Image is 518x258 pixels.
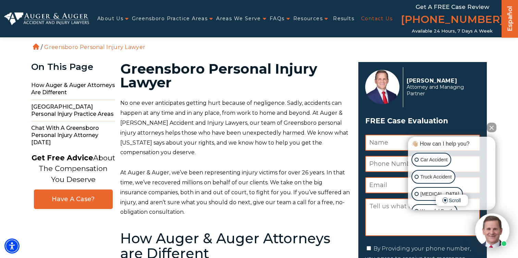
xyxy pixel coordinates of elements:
[42,44,147,50] li: Greensboro Personal Injury Lawyer
[33,44,39,50] a: Home
[412,28,493,34] span: Available 24 Hours, 7 Days a Week
[41,195,106,203] span: Have A Case?
[4,12,89,25] img: Auger & Auger Accident and Injury Lawyers Logo
[120,168,350,217] p: At Auger & Auger, we’ve been representing injury victims for over 26 years. In that time, we’ve r...
[415,210,423,216] a: Open intaker chat
[31,78,115,100] span: How Auger & Auger Attorneys are Different
[97,12,123,26] a: About Us
[333,12,354,26] a: Results
[365,114,480,127] span: FREE Case Evaluation
[401,12,504,28] a: [PHONE_NUMBER]
[216,12,261,26] a: Areas We Serve
[120,98,350,158] p: No one ever anticipates getting hurt because of negligence. Sadly, accidents can happen at any ti...
[365,135,480,151] input: Name
[293,12,323,26] a: Resources
[365,156,480,172] input: Phone Number
[365,70,399,104] img: Herbert Auger
[31,100,115,122] span: [GEOGRAPHIC_DATA] Personal Injury Practice Areas
[120,62,350,89] h1: Greensboro Personal Injury Lawyer
[365,177,480,193] input: Email
[361,12,393,26] a: Contact Us
[420,207,454,216] p: Wrongful Death
[416,3,489,10] span: Get a FREE Case Review
[475,213,509,248] img: Intaker widget Avatar
[34,189,113,209] a: Have A Case?
[487,123,496,132] button: Close Intaker Chat Widget
[420,190,459,198] p: [MEDICAL_DATA]
[407,77,476,84] p: [PERSON_NAME]
[132,12,208,26] a: Greensboro Practice Areas
[407,84,476,97] span: Attorney and Managing Partner
[31,121,115,149] span: Chat with a Greensboro Personal Injury Attorney [DATE]
[436,195,468,206] span: Scroll
[410,140,494,148] div: 👋🏼 How can I help you?
[31,62,115,72] div: On This Page
[420,156,447,164] p: Car Accident
[32,152,115,185] p: About The Compensation You Deserve
[32,153,93,162] strong: Get Free Advice
[420,173,452,181] p: Truck Accident
[4,238,20,254] div: Accessibility Menu
[270,12,285,26] a: FAQs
